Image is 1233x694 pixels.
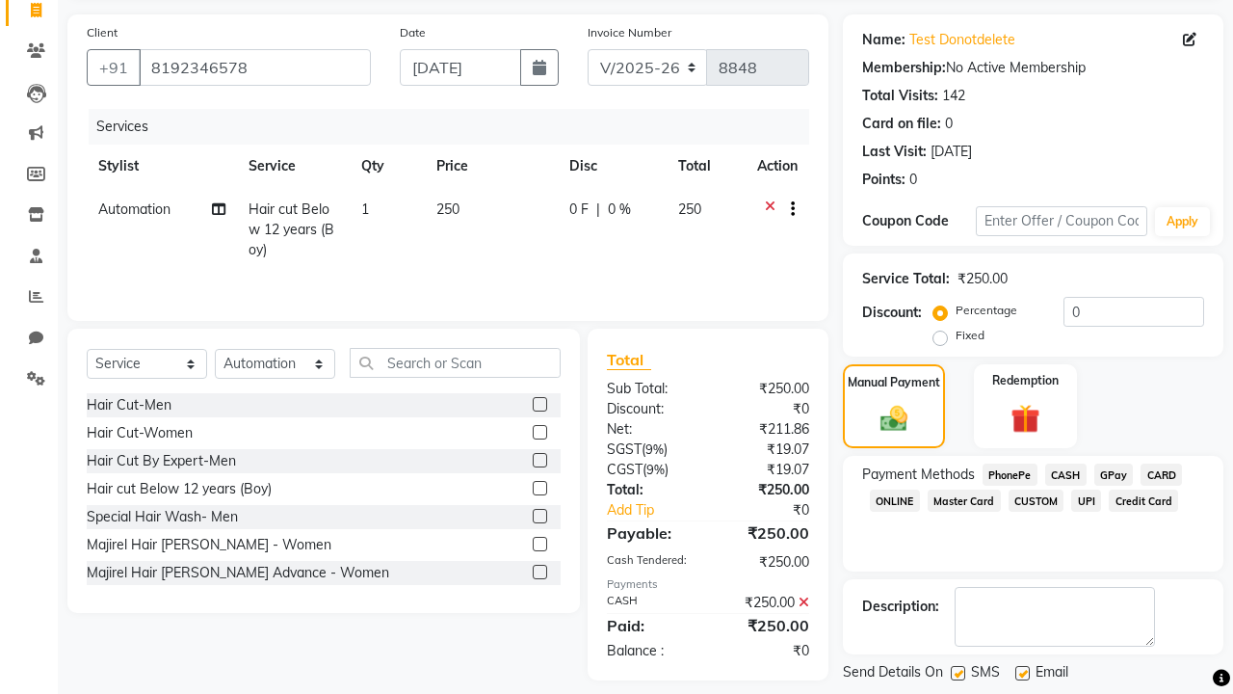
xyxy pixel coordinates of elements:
div: Hair Cut By Expert-Men [87,451,236,471]
div: 142 [942,86,965,106]
span: 250 [436,200,459,218]
span: 0 F [569,200,589,220]
span: SMS [971,662,1000,686]
th: Disc [558,145,667,188]
div: ₹250.00 [708,552,824,573]
div: No Active Membership [862,58,1204,78]
span: | [596,200,600,220]
div: Sub Total: [592,379,708,399]
span: Automation [98,200,171,218]
span: Send Details On [843,662,943,686]
div: Payments [607,576,809,593]
div: ₹250.00 [958,269,1008,289]
div: Hair cut Below 12 years (Boy) [87,479,272,499]
span: Credit Card [1109,490,1178,512]
div: Services [89,109,824,145]
th: Price [425,145,558,188]
span: 250 [678,200,701,218]
div: Hair Cut-Men [87,395,171,415]
div: Paid: [592,614,708,637]
button: +91 [87,49,141,86]
span: Total [607,350,651,370]
div: Total: [592,480,708,500]
div: Net: [592,419,708,440]
div: Description: [862,597,939,617]
span: PhonePe [983,464,1037,486]
div: 0 [945,114,953,134]
span: 9% [646,462,665,477]
span: 0 % [608,200,631,220]
div: ₹0 [708,399,824,419]
div: Special Hair Wash- Men [87,507,238,527]
div: Discount: [862,303,922,323]
span: Payment Methods [862,465,975,485]
span: Master Card [928,490,1001,512]
a: Add Tip [592,500,727,520]
span: CUSTOM [1009,490,1064,512]
div: ( ) [592,460,708,480]
div: ( ) [592,440,708,460]
div: ₹0 [727,500,824,520]
div: ₹211.86 [708,419,824,440]
button: Apply [1155,207,1210,236]
div: ₹250.00 [708,480,824,500]
div: ₹250.00 [708,614,824,637]
img: _gift.svg [1002,401,1050,438]
span: CGST [607,461,643,478]
div: ₹19.07 [708,440,824,460]
div: Balance : [592,641,708,661]
th: Qty [350,145,425,188]
span: Hair cut Below 12 years (Boy) [249,200,334,258]
label: Manual Payment [848,374,940,391]
div: Cash Tendered: [592,552,708,573]
div: Points: [862,170,905,190]
span: ONLINE [870,490,920,512]
div: Majirel Hair [PERSON_NAME] Advance - Women [87,563,389,583]
label: Date [400,24,426,41]
div: Hair Cut-Women [87,423,193,443]
div: Majirel Hair [PERSON_NAME] - Women [87,535,331,555]
div: CASH [592,593,708,613]
div: [DATE] [931,142,972,162]
th: Stylist [87,145,237,188]
label: Invoice Number [588,24,671,41]
div: ₹0 [708,641,824,661]
input: Enter Offer / Coupon Code [976,206,1147,236]
div: Membership: [862,58,946,78]
label: Percentage [956,302,1017,319]
span: 9% [645,441,664,457]
div: ₹250.00 [708,521,824,545]
span: UPI [1071,490,1101,512]
div: Coupon Code [862,211,976,231]
div: Total Visits: [862,86,938,106]
div: Payable: [592,521,708,545]
div: ₹19.07 [708,460,824,480]
th: Service [237,145,350,188]
img: _cash.svg [872,403,917,435]
span: Email [1036,662,1068,686]
div: ₹250.00 [708,379,824,399]
th: Action [746,145,809,188]
input: Search by Name/Mobile/Email/Code [139,49,371,86]
div: 0 [909,170,917,190]
div: Discount: [592,399,708,419]
label: Fixed [956,327,984,344]
div: ₹250.00 [708,593,824,613]
span: SGST [607,440,642,458]
span: CARD [1141,464,1182,486]
div: Name: [862,30,905,50]
th: Total [667,145,746,188]
span: 1 [361,200,369,218]
div: Last Visit: [862,142,927,162]
span: GPay [1094,464,1134,486]
div: Service Total: [862,269,950,289]
span: CASH [1045,464,1087,486]
a: Test Donotdelete [909,30,1015,50]
label: Redemption [992,372,1059,389]
label: Client [87,24,118,41]
div: Card on file: [862,114,941,134]
input: Search or Scan [350,348,561,378]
